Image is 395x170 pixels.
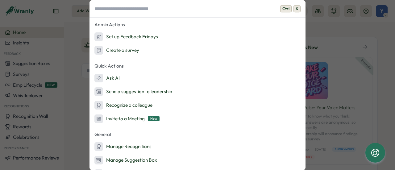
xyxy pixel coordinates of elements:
p: General [89,130,306,139]
button: Recognize a colleague [89,99,306,111]
div: Manage Recognitions [94,142,152,151]
div: Send a suggestion to leadership [94,87,172,96]
span: Ctrl [280,5,292,13]
button: Manage Suggestion Box [89,154,306,166]
button: Invite to a MeetingNew [89,113,306,125]
button: Set up Feedback Fridays [89,31,306,43]
button: Create a survey [89,44,306,56]
span: New [148,116,160,121]
button: Send a suggestion to leadership [89,85,306,98]
button: Ask AI [89,72,306,84]
p: Admin Actions [89,20,306,29]
p: Quick Actions [89,61,306,71]
button: Manage Recognitions [89,140,306,153]
div: Ask AI [94,74,120,82]
div: Recognize a colleague [94,101,152,110]
div: Create a survey [94,46,139,55]
div: Invite to a Meeting [94,114,160,123]
div: Manage Suggestion Box [94,156,157,164]
span: K [293,5,301,13]
div: Set up Feedback Fridays [94,32,158,41]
